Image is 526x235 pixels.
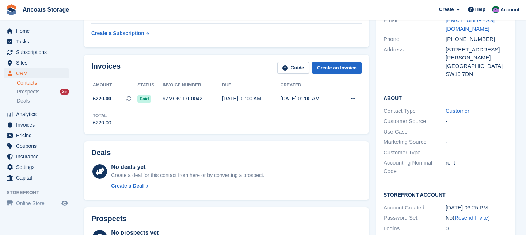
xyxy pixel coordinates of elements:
[16,173,60,183] span: Capital
[16,109,60,119] span: Analytics
[17,80,69,86] a: Contacts
[384,107,446,115] div: Contact Type
[17,97,69,105] a: Deals
[17,88,39,95] span: Prospects
[163,80,222,91] th: Invoice number
[384,191,508,198] h2: Storefront Account
[446,117,508,126] div: -
[384,214,446,222] div: Password Set
[446,214,508,222] div: No
[4,162,69,172] a: menu
[222,80,281,91] th: Due
[384,46,446,78] div: Address
[60,199,69,208] a: Preview store
[6,4,17,15] img: stora-icon-8386f47178a22dfd0bd8f6a31ec36ba5ce8667c1dd55bd0f319d3a0aa187defe.svg
[4,36,69,47] a: menu
[384,224,446,233] div: Logins
[277,62,309,74] a: Guide
[4,120,69,130] a: menu
[93,95,111,103] span: £220.00
[384,138,446,146] div: Marketing Source
[446,204,508,212] div: [DATE] 03:25 PM
[111,182,264,190] a: Create a Deal
[4,141,69,151] a: menu
[91,215,127,223] h2: Prospects
[16,130,60,140] span: Pricing
[4,26,69,36] a: menu
[446,128,508,136] div: -
[446,138,508,146] div: -
[384,35,446,43] div: Phone
[446,149,508,157] div: -
[20,4,72,16] a: Ancoats Storage
[384,159,446,175] div: Accounting Nominal Code
[137,80,163,91] th: Status
[16,120,60,130] span: Invoices
[439,6,454,13] span: Create
[312,62,362,74] a: Create an Invoice
[475,6,485,13] span: Help
[17,88,69,96] a: Prospects 25
[222,95,281,103] div: [DATE] 01:00 AM
[16,58,60,68] span: Sites
[384,204,446,212] div: Account Created
[4,151,69,162] a: menu
[500,6,519,14] span: Account
[16,141,60,151] span: Coupons
[384,16,446,33] div: Email
[16,68,60,78] span: CRM
[446,62,508,70] div: [GEOGRAPHIC_DATA]
[91,30,144,37] div: Create a Subscription
[446,70,508,78] div: SW19 7DN
[163,95,222,103] div: 9ZMOK1DJ-0042
[93,119,111,127] div: £220.00
[4,47,69,57] a: menu
[91,27,149,40] a: Create a Subscription
[16,36,60,47] span: Tasks
[446,35,508,43] div: [PHONE_NUMBER]
[111,182,144,190] div: Create a Deal
[4,198,69,208] a: menu
[17,97,30,104] span: Deals
[91,149,111,157] h2: Deals
[384,149,446,157] div: Customer Type
[16,47,60,57] span: Subscriptions
[4,173,69,183] a: menu
[4,130,69,140] a: menu
[137,95,151,103] span: Paid
[91,80,137,91] th: Amount
[446,224,508,233] div: 0
[384,128,446,136] div: Use Case
[16,151,60,162] span: Insurance
[384,117,446,126] div: Customer Source
[4,109,69,119] a: menu
[7,189,73,196] span: Storefront
[60,89,69,95] div: 25
[446,108,469,114] a: Customer
[384,94,508,101] h2: About
[91,62,121,74] h2: Invoices
[16,198,60,208] span: Online Store
[281,80,339,91] th: Created
[16,162,60,172] span: Settings
[453,215,490,221] span: ( )
[454,215,488,221] a: Resend Invite
[446,46,508,62] div: [STREET_ADDRESS][PERSON_NAME]
[93,112,111,119] div: Total
[446,159,508,175] div: rent
[16,26,60,36] span: Home
[4,58,69,68] a: menu
[111,172,264,179] div: Create a deal for this contact from here or by converting a prospect.
[4,68,69,78] a: menu
[111,163,264,172] div: No deals yet
[446,17,495,32] a: [EMAIL_ADDRESS][DOMAIN_NAME]
[281,95,339,103] div: [DATE] 01:00 AM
